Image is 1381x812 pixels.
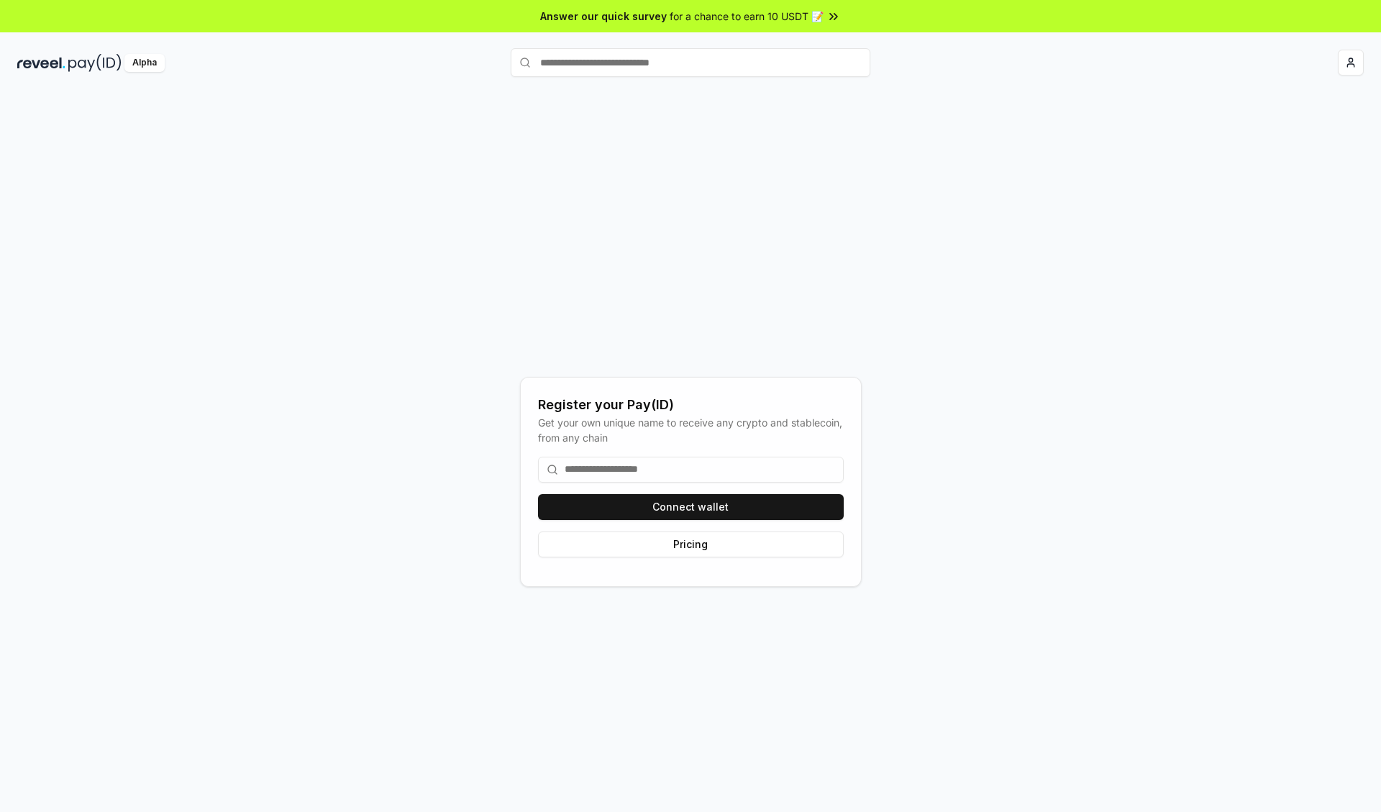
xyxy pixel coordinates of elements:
div: Register your Pay(ID) [538,395,844,415]
span: for a chance to earn 10 USDT 📝 [670,9,824,24]
img: reveel_dark [17,54,65,72]
div: Get your own unique name to receive any crypto and stablecoin, from any chain [538,415,844,445]
img: pay_id [68,54,122,72]
div: Alpha [124,54,165,72]
span: Answer our quick survey [540,9,667,24]
button: Pricing [538,532,844,557]
button: Connect wallet [538,494,844,520]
